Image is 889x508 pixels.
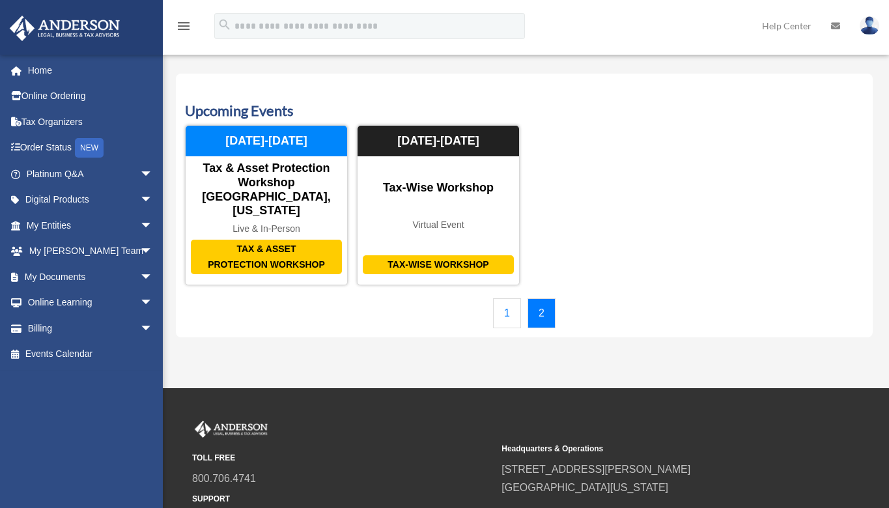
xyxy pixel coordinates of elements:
[9,83,173,109] a: Online Ordering
[140,238,166,265] span: arrow_drop_down
[501,482,668,493] a: [GEOGRAPHIC_DATA][US_STATE]
[9,264,173,290] a: My Documentsarrow_drop_down
[176,18,191,34] i: menu
[358,126,519,157] div: [DATE]-[DATE]
[192,492,492,506] small: SUPPORT
[140,161,166,188] span: arrow_drop_down
[9,161,173,187] a: Platinum Q&Aarrow_drop_down
[75,138,104,158] div: NEW
[9,187,173,213] a: Digital Productsarrow_drop_down
[9,135,173,162] a: Order StatusNEW
[9,109,173,135] a: Tax Organizers
[9,290,173,316] a: Online Learningarrow_drop_down
[185,101,864,121] h3: Upcoming Events
[191,240,342,274] div: Tax & Asset Protection Workshop
[192,421,270,438] img: Anderson Advisors Platinum Portal
[358,219,519,231] div: Virtual Event
[6,16,124,41] img: Anderson Advisors Platinum Portal
[860,16,879,35] img: User Pic
[528,298,556,328] a: 2
[9,212,173,238] a: My Entitiesarrow_drop_down
[140,264,166,290] span: arrow_drop_down
[493,298,521,328] a: 1
[357,125,520,285] a: Tax-Wise Workshop Tax-Wise Workshop Virtual Event [DATE]-[DATE]
[363,255,514,274] div: Tax-Wise Workshop
[186,162,347,218] div: Tax & Asset Protection Workshop [GEOGRAPHIC_DATA], [US_STATE]
[140,187,166,214] span: arrow_drop_down
[185,125,348,285] a: Tax & Asset Protection Workshop Tax & Asset Protection Workshop [GEOGRAPHIC_DATA], [US_STATE] Liv...
[140,212,166,239] span: arrow_drop_down
[186,126,347,157] div: [DATE]-[DATE]
[192,451,492,465] small: TOLL FREE
[218,18,232,32] i: search
[140,290,166,317] span: arrow_drop_down
[9,315,173,341] a: Billingarrow_drop_down
[140,315,166,342] span: arrow_drop_down
[501,442,802,456] small: Headquarters & Operations
[9,238,173,264] a: My [PERSON_NAME] Teamarrow_drop_down
[501,464,690,475] a: [STREET_ADDRESS][PERSON_NAME]
[192,473,256,484] a: 800.706.4741
[176,23,191,34] a: menu
[186,223,347,234] div: Live & In-Person
[9,57,173,83] a: Home
[358,181,519,195] div: Tax-Wise Workshop
[9,341,166,367] a: Events Calendar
